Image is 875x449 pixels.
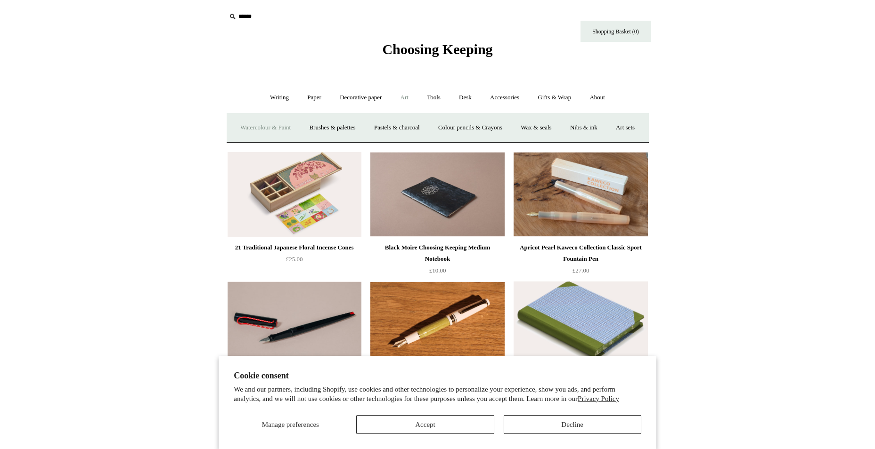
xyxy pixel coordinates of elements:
[262,421,319,428] span: Manage preferences
[514,242,647,281] a: Apricot Pearl Kaweco Collection Classic Sport Fountain Pen £27.00
[578,395,619,402] a: Privacy Policy
[370,152,504,237] a: Black Moire Choosing Keeping Medium Notebook Black Moire Choosing Keeping Medium Notebook
[262,85,297,110] a: Writing
[514,152,647,237] a: Apricot Pearl Kaweco Collection Classic Sport Fountain Pen Apricot Pearl Kaweco Collection Classi...
[356,415,494,434] button: Accept
[286,256,303,263] span: £25.00
[514,281,647,366] a: Extra-Thick "Composition Ledger" Chiyogami Notebook, Blue Plaid Extra-Thick "Composition Ledger" ...
[392,85,417,110] a: Art
[382,41,492,57] span: Choosing Keeping
[299,85,330,110] a: Paper
[581,21,651,42] a: Shopping Basket (0)
[234,415,347,434] button: Manage preferences
[370,152,504,237] img: Black Moire Choosing Keeping Medium Notebook
[230,242,359,253] div: 21 Traditional Japanese Floral Incense Cones
[370,281,504,366] a: Marbled Sailor Pro Gear Mini Slim Fountain Pen, Pistache Marbled Sailor Pro Gear Mini Slim Founta...
[331,85,390,110] a: Decorative paper
[373,242,502,265] div: Black Moire Choosing Keeping Medium Notebook
[516,242,645,265] div: Apricot Pearl Kaweco Collection Classic Sport Fountain Pen
[228,152,361,237] img: 21 Traditional Japanese Floral Incense Cones
[429,267,446,274] span: £10.00
[430,115,511,140] a: Colour pencils & Crayons
[228,281,361,366] img: Lamy Safari Joy Calligraphy Fountain Pen
[512,115,560,140] a: Wax & seals
[228,242,361,281] a: 21 Traditional Japanese Floral Incense Cones £25.00
[562,115,606,140] a: Nibs & ink
[529,85,580,110] a: Gifts & Wrap
[504,415,641,434] button: Decline
[418,85,449,110] a: Tools
[581,85,613,110] a: About
[232,115,299,140] a: Watercolour & Paint
[382,49,492,56] a: Choosing Keeping
[228,152,361,237] a: 21 Traditional Japanese Floral Incense Cones 21 Traditional Japanese Floral Incense Cones
[234,371,641,381] h2: Cookie consent
[370,242,504,281] a: Black Moire Choosing Keeping Medium Notebook £10.00
[366,115,428,140] a: Pastels & charcoal
[370,281,504,366] img: Marbled Sailor Pro Gear Mini Slim Fountain Pen, Pistache
[228,281,361,366] a: Lamy Safari Joy Calligraphy Fountain Pen Lamy Safari Joy Calligraphy Fountain Pen
[607,115,643,140] a: Art sets
[572,267,589,274] span: £27.00
[514,152,647,237] img: Apricot Pearl Kaweco Collection Classic Sport Fountain Pen
[450,85,480,110] a: Desk
[482,85,528,110] a: Accessories
[301,115,364,140] a: Brushes & palettes
[514,281,647,366] img: Extra-Thick "Composition Ledger" Chiyogami Notebook, Blue Plaid
[234,385,641,403] p: We and our partners, including Shopify, use cookies and other technologies to personalize your ex...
